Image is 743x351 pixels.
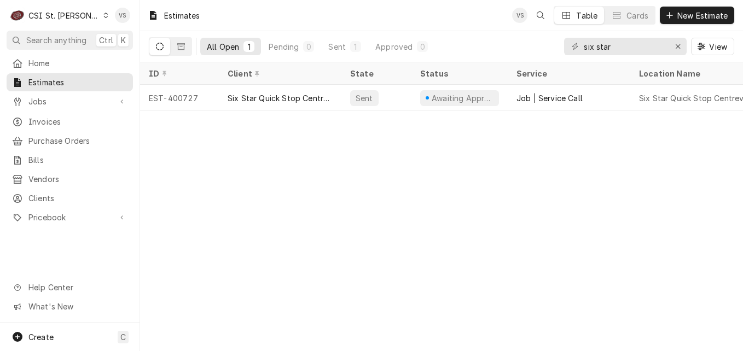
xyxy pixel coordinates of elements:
div: ID [149,68,208,79]
a: Estimates [7,73,133,91]
div: Awaiting Approval [431,92,495,104]
div: Status [420,68,497,79]
a: Go to Help Center [7,278,133,296]
div: Six Star Quick Stop Centreville [228,92,333,104]
span: Search anything [26,34,86,46]
span: View [707,41,729,52]
div: State [350,68,403,79]
div: Vicky Stuesse's Avatar [512,8,527,23]
div: 1 [246,41,252,52]
span: K [121,34,126,46]
span: Create [28,332,54,342]
button: View [691,38,734,55]
div: Table [576,10,597,21]
div: Approved [375,41,413,52]
a: Bills [7,151,133,169]
a: Go to Jobs [7,92,133,110]
a: Purchase Orders [7,132,133,150]
div: Cards [626,10,648,21]
div: Vicky Stuesse's Avatar [115,8,130,23]
div: Sent [355,92,374,104]
div: Pending [269,41,299,52]
button: Search anythingCtrlK [7,31,133,50]
div: CSI St. [PERSON_NAME] [28,10,100,21]
span: Invoices [28,116,127,127]
a: Home [7,54,133,72]
span: Jobs [28,96,111,107]
button: Erase input [669,38,687,55]
div: 0 [419,41,426,52]
a: Go to What's New [7,297,133,315]
span: Help Center [28,282,126,293]
span: Clients [28,192,127,204]
span: New Estimate [675,10,730,21]
span: Home [28,57,127,69]
div: Sent [328,41,346,52]
div: 0 [305,41,312,52]
span: Estimates [28,77,127,88]
span: What's New [28,301,126,312]
span: Pricebook [28,212,111,223]
span: C [120,331,126,343]
div: Job | Service Call [516,92,583,104]
a: Clients [7,189,133,207]
input: Keyword search [584,38,666,55]
span: Ctrl [99,34,113,46]
div: C [10,8,25,23]
div: All Open [207,41,239,52]
a: Invoices [7,113,133,131]
div: Client [228,68,330,79]
div: CSI St. Louis's Avatar [10,8,25,23]
button: New Estimate [660,7,734,24]
span: Bills [28,154,127,166]
button: Open search [532,7,549,24]
div: VS [115,8,130,23]
div: EST-400727 [140,85,219,111]
span: Purchase Orders [28,135,127,147]
div: Service [516,68,619,79]
a: Vendors [7,170,133,188]
a: Go to Pricebook [7,208,133,226]
span: Vendors [28,173,127,185]
div: 1 [352,41,359,52]
div: VS [512,8,527,23]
